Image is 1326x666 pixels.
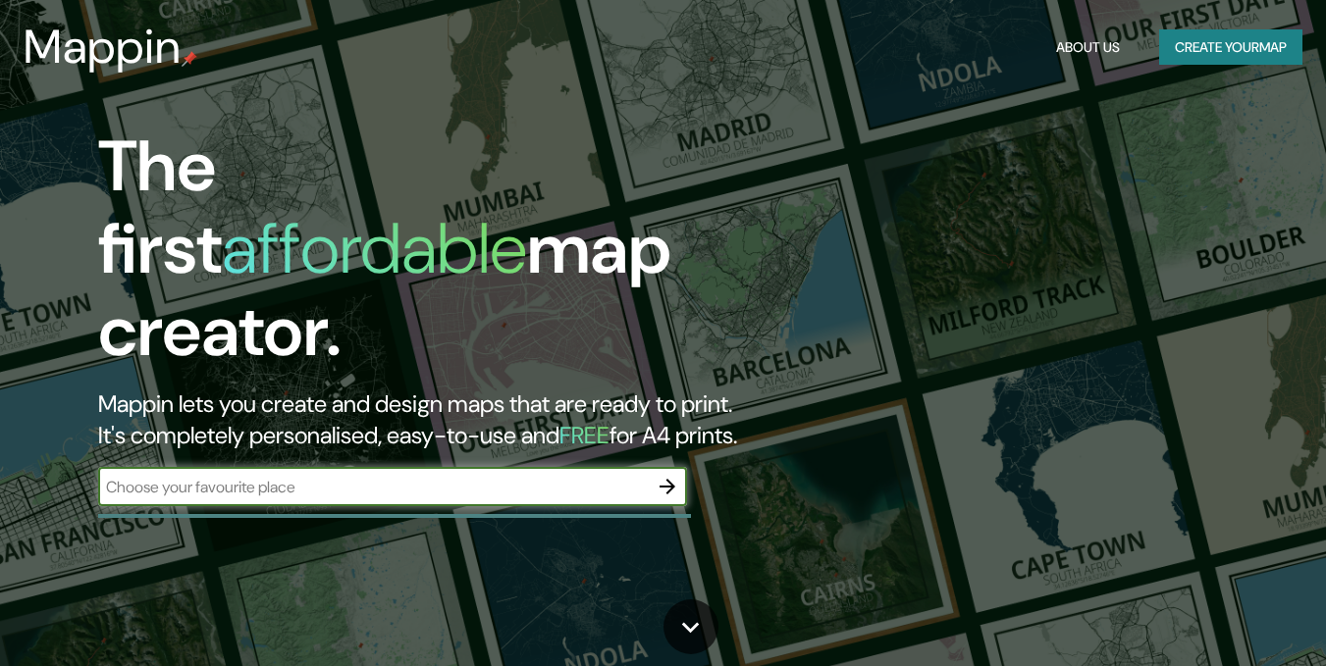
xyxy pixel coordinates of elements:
h5: FREE [559,420,610,450]
h1: affordable [222,203,527,294]
img: mappin-pin [182,51,197,67]
h2: Mappin lets you create and design maps that are ready to print. It's completely personalised, eas... [98,388,762,451]
button: About Us [1048,29,1128,66]
h1: The first map creator. [98,126,762,388]
input: Choose your favourite place [98,476,648,498]
button: Create yourmap [1159,29,1302,66]
h3: Mappin [24,20,182,75]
